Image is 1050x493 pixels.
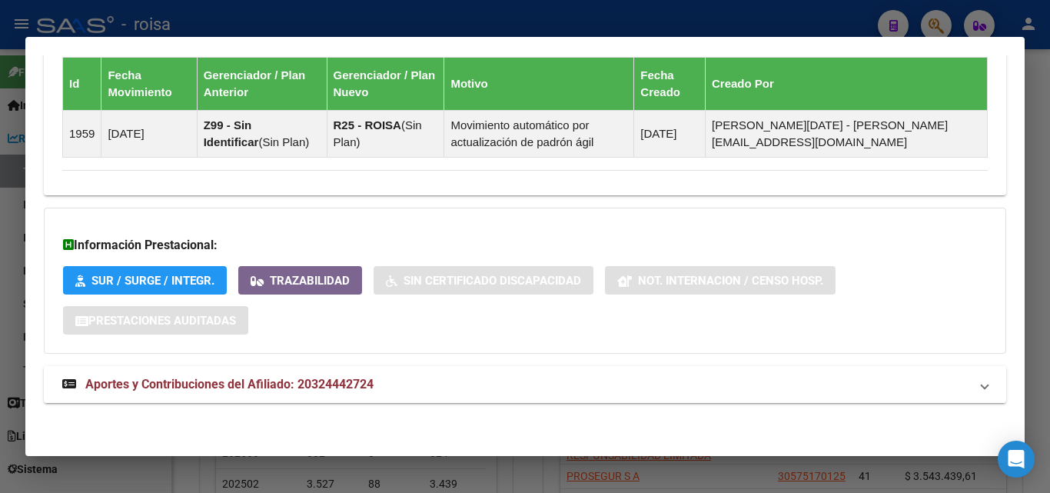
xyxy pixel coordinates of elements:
[101,111,197,158] td: [DATE]
[204,118,259,148] strong: Z99 - Sin Identificar
[197,111,327,158] td: ( )
[197,58,327,111] th: Gerenciador / Plan Anterior
[238,266,362,295] button: Trazabilidad
[638,274,823,288] span: Not. Internacion / Censo Hosp.
[63,236,987,255] h3: Información Prestacional:
[374,266,593,295] button: Sin Certificado Discapacidad
[705,58,987,111] th: Creado Por
[634,58,706,111] th: Fecha Creado
[262,135,305,148] span: Sin Plan
[634,111,706,158] td: [DATE]
[91,274,214,288] span: SUR / SURGE / INTEGR.
[88,314,236,328] span: Prestaciones Auditadas
[44,366,1006,403] mat-expansion-panel-header: Aportes y Contribuciones del Afiliado: 20324442724
[444,58,634,111] th: Motivo
[605,266,836,295] button: Not. Internacion / Censo Hosp.
[63,58,101,111] th: Id
[998,441,1035,478] div: Open Intercom Messenger
[63,111,101,158] td: 1959
[101,58,197,111] th: Fecha Movimiento
[327,58,444,111] th: Gerenciador / Plan Nuevo
[63,306,248,335] button: Prestaciones Auditadas
[85,377,374,391] span: Aportes y Contribuciones del Afiliado: 20324442724
[444,111,634,158] td: Movimiento automático por actualización de padrón ágil
[327,111,444,158] td: ( )
[334,118,401,132] strong: R25 - ROISA
[705,111,987,158] td: [PERSON_NAME][DATE] - [PERSON_NAME][EMAIL_ADDRESS][DOMAIN_NAME]
[270,274,350,288] span: Trazabilidad
[63,266,227,295] button: SUR / SURGE / INTEGR.
[404,274,581,288] span: Sin Certificado Discapacidad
